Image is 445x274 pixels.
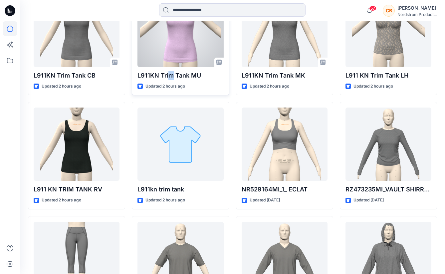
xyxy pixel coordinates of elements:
[250,197,280,204] p: Updated [DATE]
[42,83,81,90] p: Updated 2 hours ago
[137,71,223,80] p: L911KN Trim Tank MU
[34,108,119,181] a: L911 KN TRIM TANK RV
[383,5,395,17] div: CB
[250,83,289,90] p: Updated 2 hours ago
[137,185,223,194] p: L911kn trim tank
[34,185,119,194] p: L911 KN TRIM TANK RV
[397,12,437,17] div: Nordstrom Product...
[242,71,328,80] p: L911KN Trim Tank MK
[42,197,81,204] p: Updated 2 hours ago
[145,83,185,90] p: Updated 2 hours ago
[345,185,431,194] p: RZ473235MI_VAULT SHIRRED LS TEE_PP
[345,71,431,80] p: L911 KN Trim Tank LH
[397,4,437,12] div: [PERSON_NAME]
[345,108,431,181] a: RZ473235MI_VAULT SHIRRED LS TEE_PP
[137,108,223,181] a: L911kn trim tank
[353,83,393,90] p: Updated 2 hours ago
[145,197,185,204] p: Updated 2 hours ago
[242,108,328,181] a: NR529164MI_1_ ECLAT
[369,6,376,11] span: 57
[353,197,384,204] p: Updated [DATE]
[34,71,119,80] p: L911KN Trim Tank CB
[242,185,328,194] p: NR529164MI_1_ ECLAT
